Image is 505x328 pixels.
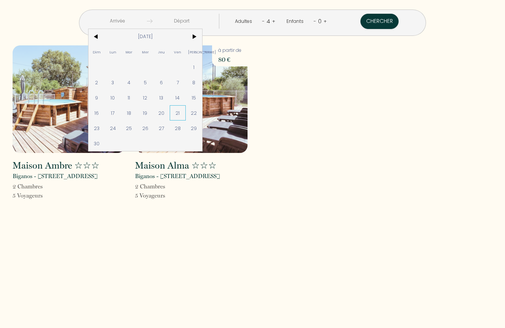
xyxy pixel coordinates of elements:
[272,18,275,25] a: +
[121,105,137,121] span: 18
[135,191,165,200] p: 5 Voyageur
[105,75,121,90] span: 3
[153,90,170,105] span: 13
[40,192,43,199] span: s
[135,161,217,170] h2: Maison Alma ☆☆☆
[137,121,153,136] span: 26
[105,29,186,44] span: [DATE]
[265,15,272,27] div: 4
[105,44,121,59] span: Lun
[135,172,220,181] p: Biganos - [STREET_ADDRESS]
[40,183,43,190] span: s
[262,18,265,25] a: -
[360,14,399,29] button: Chercher
[121,75,137,90] span: 4
[88,29,105,44] span: <
[88,75,105,90] span: 2
[186,29,202,44] span: >
[121,121,137,136] span: 25
[147,18,153,24] img: guests
[121,90,137,105] span: 11
[153,105,170,121] span: 20
[186,105,202,121] span: 22
[137,90,153,105] span: 12
[153,121,170,136] span: 27
[137,75,153,90] span: 5
[314,18,316,25] a: -
[105,121,121,136] span: 24
[153,75,170,90] span: 6
[88,121,105,136] span: 23
[218,47,241,54] p: à partir de
[218,54,241,65] p: 80 €
[170,75,186,90] span: 7
[316,15,323,27] div: 0
[186,44,202,59] span: [PERSON_NAME]
[13,45,125,153] img: rental-image
[88,44,105,59] span: Dim
[186,90,202,105] span: 15
[13,172,98,181] p: Biganos - [STREET_ADDRESS]
[170,44,186,59] span: Ven
[186,121,202,136] span: 29
[88,14,147,29] input: Arrivée
[88,136,105,151] span: 30
[88,90,105,105] span: 9
[137,44,153,59] span: Mer
[13,191,43,200] p: 5 Voyageur
[105,90,121,105] span: 10
[137,105,153,121] span: 19
[186,59,202,75] span: 1
[170,105,186,121] span: 21
[13,182,43,191] p: 2 Chambre
[105,105,121,121] span: 17
[163,192,165,199] span: s
[88,105,105,121] span: 16
[170,121,186,136] span: 28
[286,18,306,25] div: Enfants
[323,18,327,25] a: +
[186,75,202,90] span: 8
[163,183,165,190] span: s
[135,182,165,191] p: 2 Chambre
[121,44,137,59] span: Mar
[235,18,255,25] div: Adultes
[13,161,100,170] h2: Maison Ambre ☆☆☆
[153,44,170,59] span: Jeu
[153,14,211,29] input: Départ
[170,90,186,105] span: 14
